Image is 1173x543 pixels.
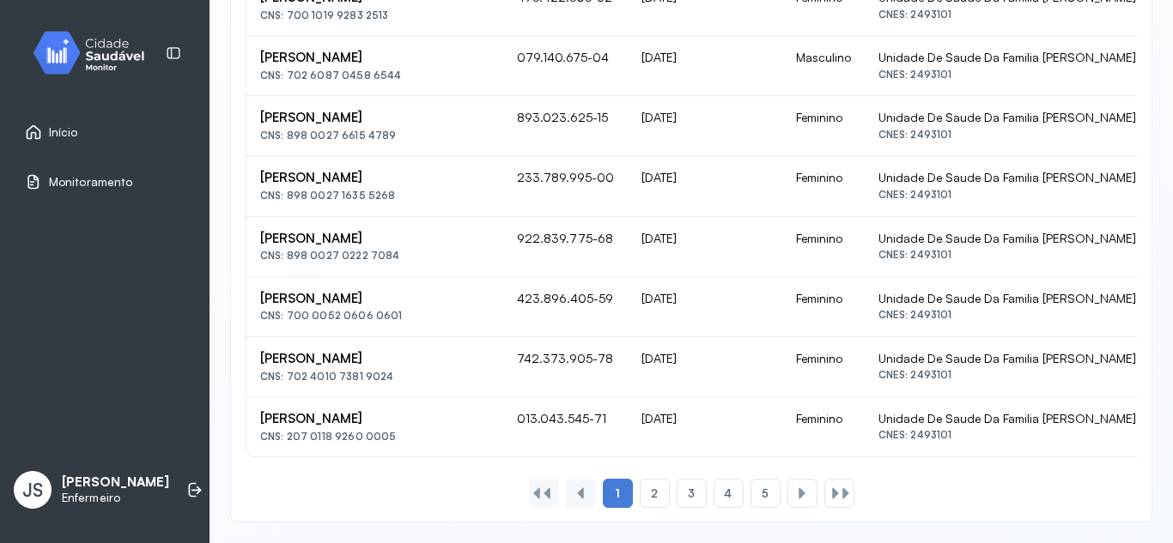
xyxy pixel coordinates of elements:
[503,397,628,456] td: 013.043.545-71
[878,429,1136,441] div: CNES: 2493101
[260,190,489,202] div: CNS: 898 0027 1635 5268
[878,50,1136,65] div: Unidade De Saude Da Familia [PERSON_NAME]
[260,250,489,262] div: CNS: 898 0027 0222 7084
[688,486,695,501] span: 3
[49,175,132,190] span: Monitoramento
[782,156,865,216] td: Feminino
[260,69,489,81] div: CNS: 702 6087 0458 6544
[503,337,628,397] td: 742.373.905-78
[628,96,782,156] td: [DATE]
[628,337,782,397] td: [DATE]
[503,36,628,96] td: 079.140.675-04
[878,249,1136,261] div: CNES: 2493101
[651,486,658,501] span: 2
[260,9,489,21] div: CNS: 700 1019 9283 2513
[62,491,169,505] p: Enfermeiro
[260,371,489,383] div: CNS: 702 4010 7381 9024
[724,486,732,501] span: 4
[260,231,489,247] div: [PERSON_NAME]
[260,431,489,443] div: CNS: 207 0118 9260 0005
[25,173,185,190] a: Monitoramento
[628,397,782,456] td: [DATE]
[782,96,865,156] td: Feminino
[762,486,769,501] span: 5
[878,369,1136,381] div: CNES: 2493101
[62,474,169,491] p: [PERSON_NAME]
[260,310,489,322] div: CNS: 700 0052 0606 0601
[628,156,782,216] td: [DATE]
[878,291,1136,306] div: Unidade De Saude Da Familia [PERSON_NAME]
[878,351,1136,366] div: Unidade De Saude Da Familia [PERSON_NAME]
[878,231,1136,246] div: Unidade De Saude Da Familia [PERSON_NAME]
[878,129,1136,141] div: CNES: 2493101
[503,217,628,277] td: 922.839.775-68
[260,351,489,367] div: [PERSON_NAME]
[260,411,489,427] div: [PERSON_NAME]
[615,486,620,501] span: 1
[782,277,865,337] td: Feminino
[878,110,1136,125] div: Unidade De Saude Da Familia [PERSON_NAME]
[22,479,43,501] span: JS
[260,50,489,66] div: [PERSON_NAME]
[878,309,1136,321] div: CNES: 2493101
[503,96,628,156] td: 893.023.625-15
[260,130,489,142] div: CNS: 898 0027 6615 4789
[878,411,1136,426] div: Unidade De Saude Da Familia [PERSON_NAME]
[260,110,489,126] div: [PERSON_NAME]
[260,291,489,307] div: [PERSON_NAME]
[878,189,1136,201] div: CNES: 2493101
[260,170,489,186] div: [PERSON_NAME]
[628,277,782,337] td: [DATE]
[878,170,1136,185] div: Unidade De Saude Da Familia [PERSON_NAME]
[782,36,865,96] td: Masculino
[49,125,78,140] span: Início
[503,277,628,337] td: 423.896.405-59
[878,9,1136,21] div: CNES: 2493101
[782,397,865,456] td: Feminino
[628,217,782,277] td: [DATE]
[878,69,1136,81] div: CNES: 2493101
[503,156,628,216] td: 233.789.995-00
[18,27,173,78] img: monitor.svg
[628,36,782,96] td: [DATE]
[25,124,185,141] a: Início
[782,337,865,397] td: Feminino
[782,217,865,277] td: Feminino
